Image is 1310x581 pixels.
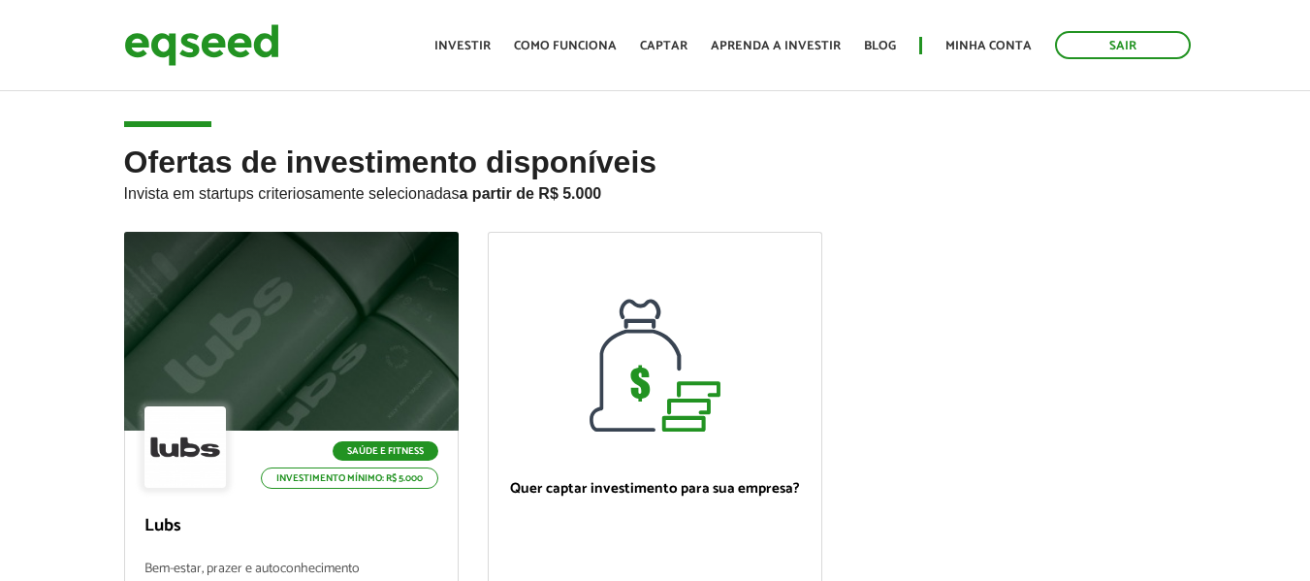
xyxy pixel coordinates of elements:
[144,516,438,537] p: Lubs
[460,185,602,202] strong: a partir de R$ 5.000
[1055,31,1191,59] a: Sair
[333,441,438,461] p: Saúde e Fitness
[124,19,279,71] img: EqSeed
[124,145,1187,232] h2: Ofertas de investimento disponíveis
[864,40,896,52] a: Blog
[434,40,491,52] a: Investir
[640,40,687,52] a: Captar
[124,179,1187,203] p: Invista em startups criteriosamente selecionadas
[261,468,438,489] p: Investimento mínimo: R$ 5.000
[508,480,802,498] p: Quer captar investimento para sua empresa?
[945,40,1032,52] a: Minha conta
[711,40,841,52] a: Aprenda a investir
[514,40,617,52] a: Como funciona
